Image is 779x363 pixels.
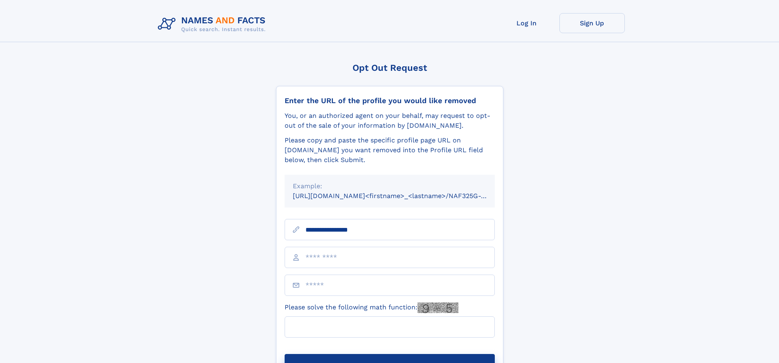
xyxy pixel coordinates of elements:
div: Enter the URL of the profile you would like removed [285,96,495,105]
small: [URL][DOMAIN_NAME]<firstname>_<lastname>/NAF325G-xxxxxxxx [293,192,510,200]
a: Log In [494,13,559,33]
label: Please solve the following math function: [285,302,458,313]
div: Example: [293,181,487,191]
a: Sign Up [559,13,625,33]
img: Logo Names and Facts [155,13,272,35]
div: Opt Out Request [276,63,503,73]
div: Please copy and paste the specific profile page URL on [DOMAIN_NAME] you want removed into the Pr... [285,135,495,165]
div: You, or an authorized agent on your behalf, may request to opt-out of the sale of your informatio... [285,111,495,131]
